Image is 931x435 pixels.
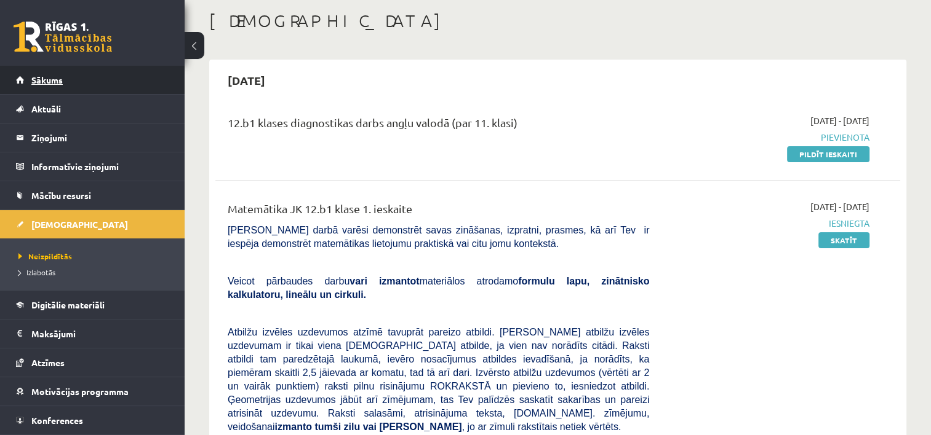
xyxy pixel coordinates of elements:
[668,217,869,230] span: Iesniegta
[18,267,55,277] span: Izlabotās
[18,251,72,261] span: Neizpildītās
[14,22,112,52] a: Rīgas 1. Tālmācības vidusskola
[31,103,61,114] span: Aktuāli
[228,200,649,223] div: Matemātika JK 12.b1 klase 1. ieskaite
[228,225,649,249] span: [PERSON_NAME] darbā varēsi demonstrēt savas zināšanas, izpratni, prasmes, kā arī Tev ir iespēja d...
[16,291,169,319] a: Digitālie materiāli
[16,319,169,348] a: Maksājumi
[350,276,419,286] b: vari izmantot
[16,95,169,123] a: Aktuāli
[818,232,869,248] a: Skatīt
[31,415,83,426] span: Konferences
[810,114,869,127] span: [DATE] - [DATE]
[228,276,649,300] span: Veicot pārbaudes darbu materiālos atrodamo
[16,123,169,152] a: Ziņojumi
[31,319,169,348] legend: Maksājumi
[787,146,869,162] a: Pildīt ieskaiti
[31,219,128,230] span: [DEMOGRAPHIC_DATA]
[31,74,63,85] span: Sākums
[215,66,278,95] h2: [DATE]
[228,276,649,300] b: formulu lapu, zinātnisko kalkulatoru, lineālu un cirkuli.
[16,181,169,210] a: Mācību resursi
[31,357,65,368] span: Atzīmes
[31,386,129,397] span: Motivācijas programma
[209,10,906,31] h1: [DEMOGRAPHIC_DATA]
[16,210,169,238] a: [DEMOGRAPHIC_DATA]
[18,267,172,278] a: Izlabotās
[275,421,312,432] b: izmanto
[16,406,169,434] a: Konferences
[314,421,462,432] b: tumši zilu vai [PERSON_NAME]
[18,251,172,262] a: Neizpildītās
[31,190,91,201] span: Mācību resursi
[31,123,169,152] legend: Ziņojumi
[16,348,169,377] a: Atzīmes
[16,377,169,406] a: Motivācijas programma
[668,131,869,144] span: Pievienota
[31,299,105,310] span: Digitālie materiāli
[228,327,649,432] span: Atbilžu izvēles uzdevumos atzīmē tavuprāt pareizo atbildi. [PERSON_NAME] atbilžu izvēles uzdevuma...
[810,200,869,213] span: [DATE] - [DATE]
[16,152,169,181] a: Informatīvie ziņojumi
[228,114,649,137] div: 12.b1 klases diagnostikas darbs angļu valodā (par 11. klasi)
[16,66,169,94] a: Sākums
[31,152,169,181] legend: Informatīvie ziņojumi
